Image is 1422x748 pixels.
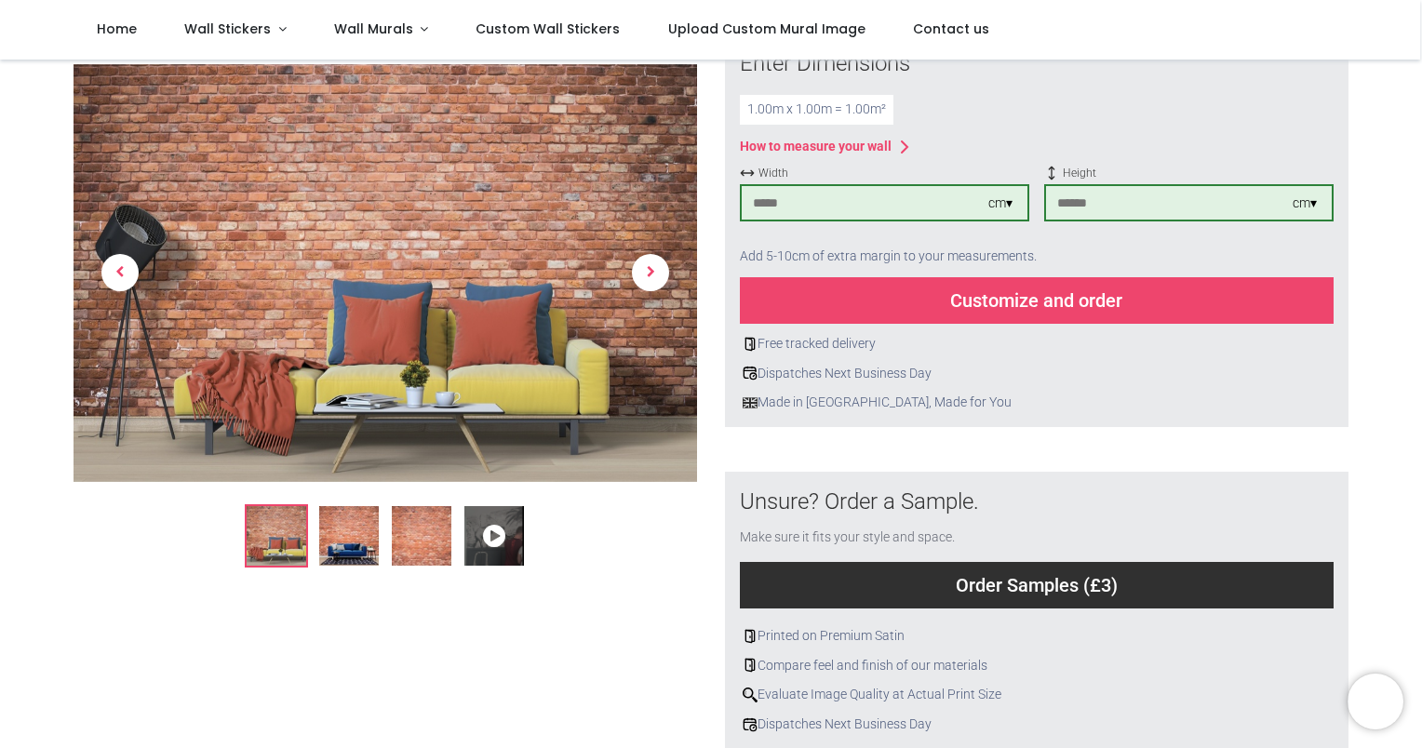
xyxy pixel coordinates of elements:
div: How to measure your wall [740,138,892,156]
span: Wall Stickers [184,20,271,38]
img: WS-45677-02 [319,506,379,566]
div: Customize and order [740,277,1334,324]
div: Compare feel and finish of our materials [740,657,1334,675]
div: cm ▾ [1293,194,1317,213]
a: Next [604,127,697,420]
div: Evaluate Image Quality at Actual Print Size [740,686,1334,704]
span: Next [632,255,669,292]
img: WS-45677-03 [392,506,451,566]
div: Make sure it fits your style and space. [740,528,1334,547]
span: Upload Custom Mural Image [668,20,865,38]
div: Printed on Premium Satin [740,627,1334,646]
div: Free tracked delivery [740,335,1334,354]
div: 1.00 m x 1.00 m = 1.00 m² [740,95,893,125]
div: Dispatches Next Business Day [740,715,1334,734]
span: Width [740,166,1029,181]
span: Custom Wall Stickers [476,20,620,38]
div: Order Samples (£3) [740,562,1334,608]
a: Previous [74,127,167,420]
iframe: Brevo live chat [1348,674,1403,729]
div: Enter Dimensions [740,48,1334,80]
span: Wall Murals [334,20,413,38]
div: Dispatches Next Business Day [740,365,1334,383]
span: Home [97,20,137,38]
div: Add 5-10cm of extra margin to your measurements. [740,236,1334,277]
div: cm ▾ [988,194,1013,213]
div: Unsure? Order a Sample. [740,487,1334,518]
span: Height [1044,166,1334,181]
span: Contact us [913,20,989,38]
div: Made in [GEOGRAPHIC_DATA], Made for You [740,394,1334,412]
img: Red Brick Wall Mural Wallpaper [247,506,306,566]
img: Red Brick Wall Mural Wallpaper [74,64,697,482]
img: uk [743,395,758,410]
span: Previous [101,255,139,292]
